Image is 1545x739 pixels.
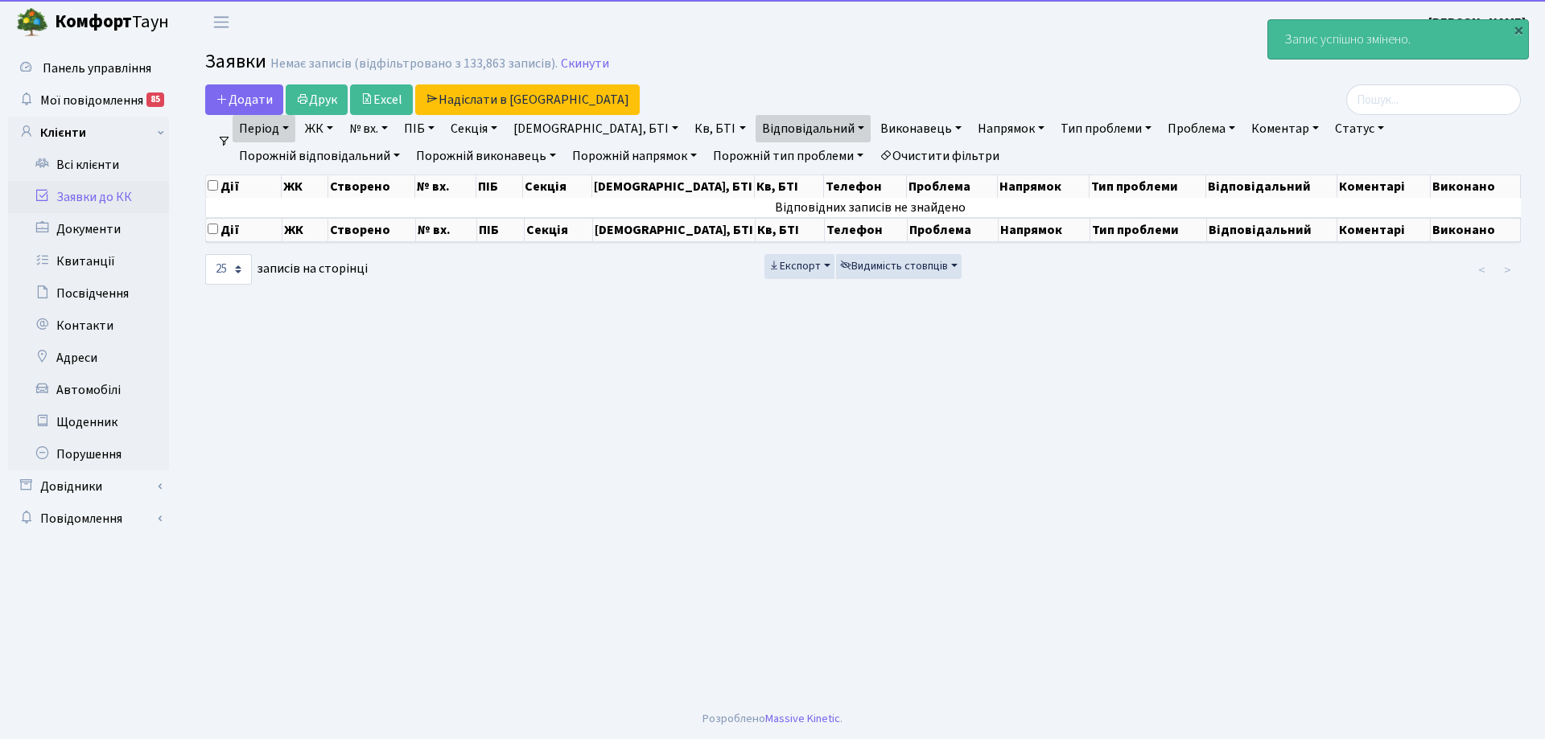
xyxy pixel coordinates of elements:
[8,245,169,277] a: Квитанції
[756,218,825,242] th: Кв, БТІ
[282,175,328,198] th: ЖК
[415,175,476,198] th: № вх.
[836,254,962,279] button: Видимість стовпців
[233,142,406,170] a: Порожній відповідальний
[907,175,998,198] th: Проблема
[201,9,241,35] button: Переключити навігацію
[206,218,282,242] th: Дії
[205,47,266,76] span: Заявки
[55,9,132,35] b: Комфорт
[1428,13,1526,32] a: [PERSON_NAME]
[40,92,143,109] span: Мої повідомлення
[1206,175,1337,198] th: Відповідальний
[755,175,824,198] th: Кв, БТІ
[1054,115,1158,142] a: Тип проблеми
[398,115,441,142] a: ПІБ
[1431,218,1521,242] th: Виконано
[8,310,169,342] a: Контакти
[343,115,394,142] a: № вх.
[688,115,752,142] a: Кв, БТІ
[507,115,685,142] a: [DEMOGRAPHIC_DATA], БТІ
[561,56,609,72] a: Скинути
[1337,218,1431,242] th: Коментарі
[1431,175,1521,198] th: Виконано
[146,92,164,107] div: 85
[205,254,368,285] label: записів на сторінці
[270,56,558,72] div: Немає записів (відфільтровано з 133,863 записів).
[998,175,1090,198] th: Напрямок
[410,142,562,170] a: Порожній виконавець
[8,277,169,310] a: Посвідчення
[8,374,169,406] a: Автомобілі
[764,254,834,279] button: Експорт
[282,218,329,242] th: ЖК
[756,115,871,142] a: Відповідальний
[286,84,348,115] a: Друк
[971,115,1051,142] a: Напрямок
[444,115,504,142] a: Секція
[8,470,169,503] a: Довідники
[8,181,169,213] a: Заявки до КК
[55,9,169,36] span: Таун
[8,213,169,245] a: Документи
[1428,14,1526,31] b: [PERSON_NAME]
[702,710,843,728] div: Розроблено .
[16,6,48,39] img: logo.png
[825,218,908,242] th: Телефон
[476,175,524,198] th: ПІБ
[205,84,283,115] a: Додати
[1161,115,1242,142] a: Проблема
[824,175,907,198] th: Телефон
[233,115,295,142] a: Період
[768,258,821,274] span: Експорт
[840,258,948,274] span: Видимість стовпців
[908,218,999,242] th: Проблема
[1207,218,1337,242] th: Відповідальний
[1329,115,1390,142] a: Статус
[1090,175,1207,198] th: Тип проблеми
[416,218,477,242] th: № вх.
[1346,84,1521,115] input: Пошук...
[1510,22,1526,38] div: ×
[8,149,169,181] a: Всі клієнти
[350,84,413,115] a: Excel
[328,218,416,242] th: Створено
[43,60,151,77] span: Панель управління
[206,175,282,198] th: Дії
[8,84,169,117] a: Мої повідомлення85
[8,117,169,149] a: Клієнти
[707,142,870,170] a: Порожній тип проблеми
[523,175,592,198] th: Секція
[873,142,1006,170] a: Очистити фільтри
[765,710,840,727] a: Massive Kinetic
[8,438,169,470] a: Порушення
[328,175,416,198] th: Створено
[206,198,1536,217] td: Відповідних записів не знайдено
[1090,218,1207,242] th: Тип проблеми
[874,115,968,142] a: Виконавець
[205,254,252,285] select: записів на сторінці
[477,218,525,242] th: ПІБ
[1337,175,1431,198] th: Коментарі
[1245,115,1325,142] a: Коментар
[216,91,273,109] span: Додати
[8,406,169,438] a: Щоденник
[566,142,703,170] a: Порожній напрямок
[8,52,169,84] a: Панель управління
[525,218,594,242] th: Секція
[415,84,640,115] a: Надіслати в [GEOGRAPHIC_DATA]
[299,115,340,142] a: ЖК
[592,175,755,198] th: [DEMOGRAPHIC_DATA], БТІ
[1268,20,1528,59] div: Запис успішно змінено.
[999,218,1090,242] th: Напрямок
[593,218,756,242] th: [DEMOGRAPHIC_DATA], БТІ
[8,503,169,535] a: Повідомлення
[8,342,169,374] a: Адреси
